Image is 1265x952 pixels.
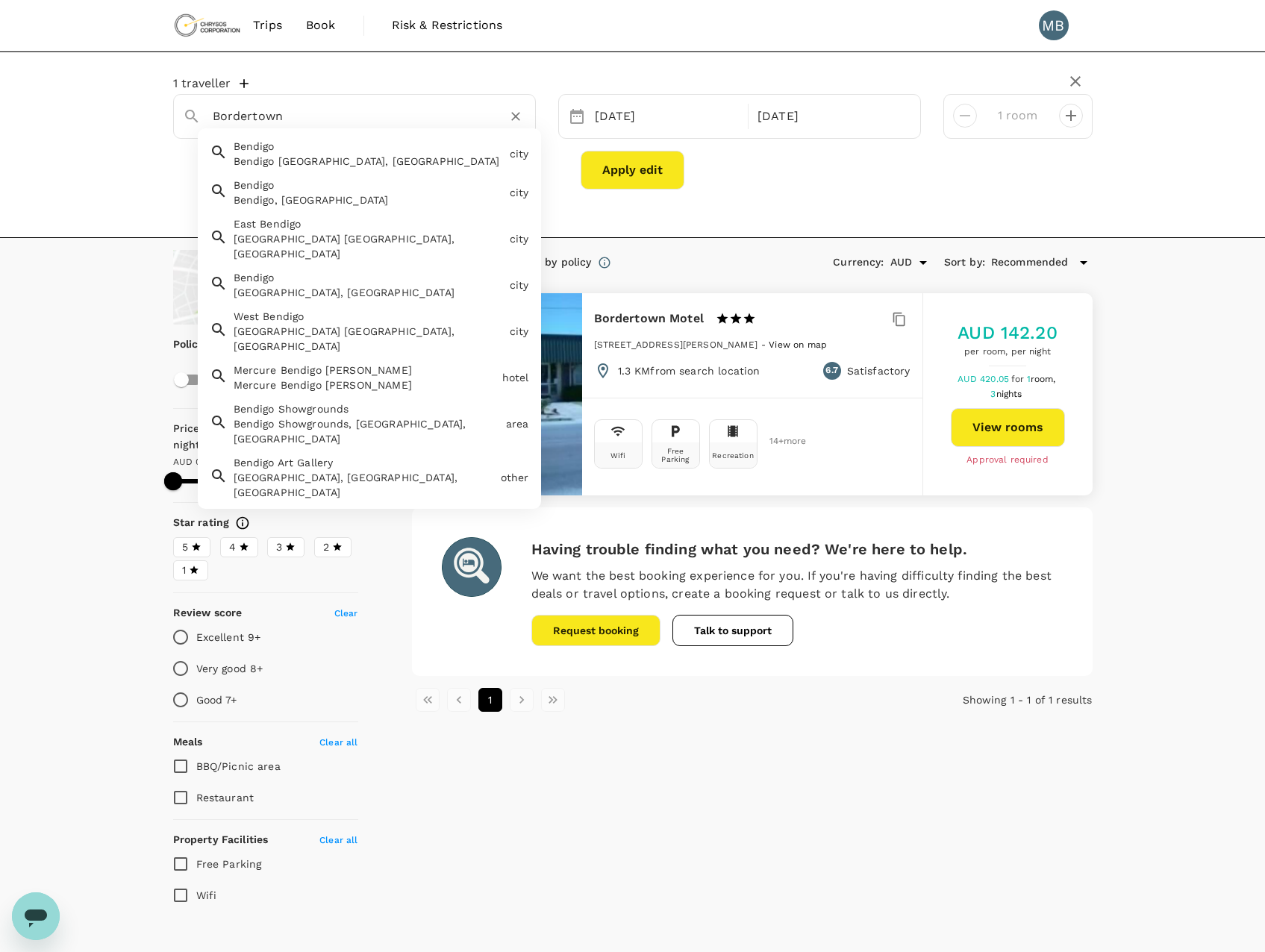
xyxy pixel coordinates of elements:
[966,453,1049,468] span: Approval required
[234,457,334,469] span: Bendigo Art Gallery
[531,537,1063,561] h6: Having trouble finding what you need? We're here to help.
[196,889,217,901] span: Wifi
[991,254,1069,271] span: Recommended
[234,378,496,392] div: Mercure Bendigo [PERSON_NAME]
[412,688,866,712] nav: pagination navigation
[618,363,760,378] p: 1.3 KM from search location
[234,192,504,207] div: Bendigo, [GEOGRAPHIC_DATA]
[234,324,504,354] div: [GEOGRAPHIC_DATA] [GEOGRAPHIC_DATA], [GEOGRAPHIC_DATA]
[196,661,263,676] p: Very good 8+
[761,339,769,350] span: -
[672,615,793,646] button: Talk to support
[958,374,1012,384] span: AUD 420.05
[581,151,684,190] button: Apply edit
[234,179,275,191] span: Bendigo
[510,278,529,292] div: city
[990,389,1024,399] span: 3
[229,539,236,555] span: 4
[958,345,1058,360] span: per room, per night
[173,336,183,351] p: Policy
[334,608,358,619] span: Clear
[173,457,249,467] span: AUD 0 - AUD 140
[989,104,1047,128] input: Add rooms
[951,408,1065,447] button: View rooms
[833,254,884,271] h6: Currency :
[234,272,275,284] span: Bendigo
[769,436,792,446] span: 14 + more
[958,321,1058,345] h5: AUD 142.20
[319,835,357,845] span: Clear all
[276,539,282,555] span: 3
[1059,104,1083,128] button: decrease
[234,310,304,322] span: West Bendigo
[196,792,254,804] span: Restaurant
[319,737,357,748] span: Clear all
[478,688,502,712] button: page 1
[502,370,529,385] div: hotel
[505,106,526,127] button: Clear
[996,389,1022,399] span: nights
[712,451,754,460] div: Recreation
[944,254,985,271] h6: Sort by :
[594,308,704,329] h6: Bordertown Motel
[506,416,529,431] div: area
[1027,374,1058,384] span: 1
[847,363,911,378] p: Satisfactory
[182,539,188,555] span: 5
[531,567,1063,603] p: We want the best booking experience for you. If you're having difficulty finding the best deals o...
[1031,374,1056,384] span: room,
[323,539,329,555] span: 2
[510,231,529,246] div: city
[769,339,827,350] span: View on map
[253,16,282,34] span: Trips
[196,630,261,645] p: Excellent 9+
[769,338,827,350] a: View on map
[173,734,203,751] h6: Meals
[234,140,275,152] span: Bendigo
[182,563,186,578] span: 1
[589,102,746,131] div: [DATE]
[752,102,908,131] div: [DATE]
[173,250,358,325] a: View on map
[173,515,230,531] h6: Star rating
[173,76,249,91] button: 1 traveller
[234,470,495,500] div: [GEOGRAPHIC_DATA], [GEOGRAPHIC_DATA], [GEOGRAPHIC_DATA]
[196,858,262,870] span: Free Parking
[306,16,336,34] span: Book
[173,421,312,454] h6: Price (per room, per night)
[234,364,412,376] span: Mercure Bendigo [PERSON_NAME]
[234,231,504,261] div: [GEOGRAPHIC_DATA] [GEOGRAPHIC_DATA], [GEOGRAPHIC_DATA]
[1039,10,1069,40] div: MB
[234,154,504,169] div: Bendigo [GEOGRAPHIC_DATA], [GEOGRAPHIC_DATA]
[525,115,528,118] button: Close
[235,516,250,530] svg: Star ratings are awarded to properties to represent the quality of services, facilities, and amen...
[510,146,529,161] div: city
[196,692,237,707] p: Good 7+
[234,285,504,300] div: [GEOGRAPHIC_DATA], [GEOGRAPHIC_DATA]
[234,218,302,230] span: East Bendigo
[531,615,660,646] button: Request booking
[234,403,349,415] span: Bendigo Showgrounds
[913,252,934,273] button: Open
[510,185,529,200] div: city
[865,692,1092,707] p: Showing 1 - 1 of 1 results
[510,324,529,339] div: city
[12,892,60,940] iframe: Button to launch messaging window
[501,470,529,485] div: other
[213,104,484,128] input: Search cities, hotels, work locations
[234,416,500,446] div: Bendigo Showgrounds, [GEOGRAPHIC_DATA], [GEOGRAPHIC_DATA]
[1011,374,1026,384] span: for
[594,339,758,350] span: [STREET_ADDRESS][PERSON_NAME]
[655,447,696,463] div: Free Parking
[173,832,269,848] h6: Property Facilities
[173,605,243,621] h6: Review score
[196,760,281,772] span: BBQ/Picnic area
[392,16,503,34] span: Risk & Restrictions
[825,363,837,378] span: 6.7
[173,9,242,42] img: Chrysos Corporation
[610,451,626,460] div: Wifi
